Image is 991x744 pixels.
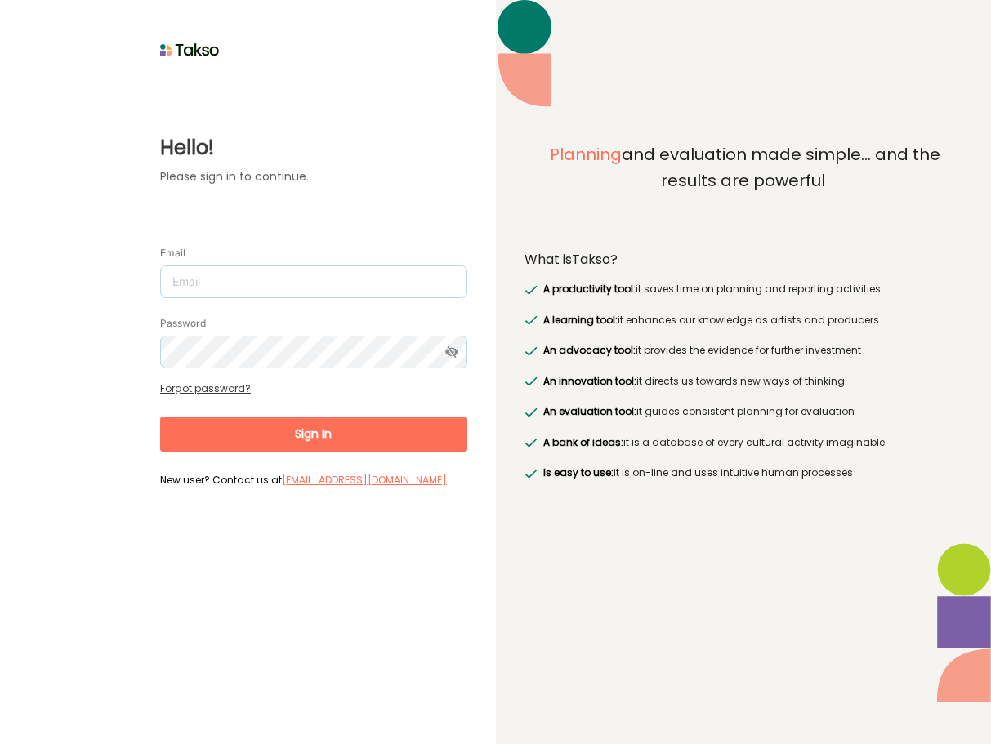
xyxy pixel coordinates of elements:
img: greenRight [525,376,538,386]
label: it is on-line and uses intuitive human processes [540,465,853,481]
img: greenRight [525,315,538,325]
input: Email [160,265,467,298]
span: A learning tool: [543,313,618,327]
img: greenRight [525,285,538,295]
a: [EMAIL_ADDRESS][DOMAIN_NAME] [282,473,447,487]
img: greenRight [525,438,538,448]
label: it guides consistent planning for evaluation [540,403,855,420]
span: Planning [550,143,622,166]
label: it enhances our knowledge as artists and producers [540,312,879,328]
label: it saves time on planning and reporting activities [540,281,881,297]
span: A bank of ideas: [543,435,623,449]
label: [EMAIL_ADDRESS][DOMAIN_NAME] [282,472,447,488]
label: Password [160,317,206,330]
a: Forgot password? [160,381,251,395]
label: Email [160,247,185,260]
img: greenRight [525,408,538,417]
label: it provides the evidence for further investment [540,342,861,359]
label: New user? Contact us at [160,472,467,487]
img: taksoLoginLogo [160,38,220,62]
span: An innovation tool: [543,374,636,388]
label: and evaluation made simple... and the results are powerful [525,142,963,230]
span: An evaluation tool: [543,404,636,418]
span: A productivity tool: [543,282,636,296]
button: Sign In [160,417,467,452]
label: it is a database of every cultural activity imaginable [540,434,885,451]
label: it directs us towards new ways of thinking [540,373,845,390]
img: greenRight [525,346,538,356]
span: Takso? [572,250,618,269]
span: Is easy to use: [543,466,614,479]
label: Please sign in to continue. [160,168,467,185]
label: What is [525,252,618,268]
span: An advocacy tool: [543,343,636,357]
label: Hello! [160,133,467,163]
img: greenRight [525,469,538,479]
